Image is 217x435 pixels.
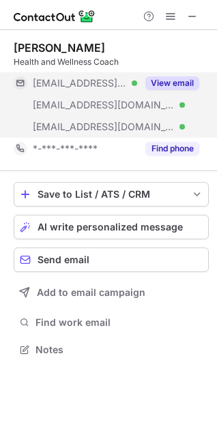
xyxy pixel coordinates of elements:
[37,287,145,298] span: Add to email campaign
[35,344,203,356] span: Notes
[14,8,96,25] img: ContactOut v5.3.10
[14,215,209,239] button: AI write personalized message
[14,280,209,305] button: Add to email campaign
[14,41,105,55] div: [PERSON_NAME]
[35,316,203,329] span: Find work email
[33,121,175,133] span: [EMAIL_ADDRESS][DOMAIN_NAME]
[14,340,209,359] button: Notes
[14,56,209,68] div: Health and Wellness Coach
[14,182,209,207] button: save-profile-one-click
[145,142,199,155] button: Reveal Button
[38,222,183,232] span: AI write personalized message
[38,254,89,265] span: Send email
[33,77,127,89] span: [EMAIL_ADDRESS][DOMAIN_NAME]
[145,76,199,90] button: Reveal Button
[14,313,209,332] button: Find work email
[38,189,185,200] div: Save to List / ATS / CRM
[33,99,175,111] span: [EMAIL_ADDRESS][DOMAIN_NAME]
[14,247,209,272] button: Send email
